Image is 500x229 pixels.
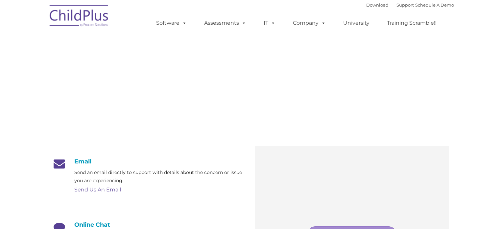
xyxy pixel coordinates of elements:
a: Support [396,2,414,8]
p: Send an email directly to support with details about the concern or issue you are experiencing. [74,168,245,185]
a: IT [257,16,282,30]
a: Schedule A Demo [415,2,454,8]
h4: Email [51,158,245,165]
a: Software [150,16,193,30]
a: Download [366,2,389,8]
a: Training Scramble!! [380,16,443,30]
img: ChildPlus by Procare Solutions [46,0,112,33]
a: Company [286,16,332,30]
a: Assessments [198,16,253,30]
a: University [337,16,376,30]
h4: Online Chat [51,221,245,228]
font: | [366,2,454,8]
a: Send Us An Email [74,186,121,193]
